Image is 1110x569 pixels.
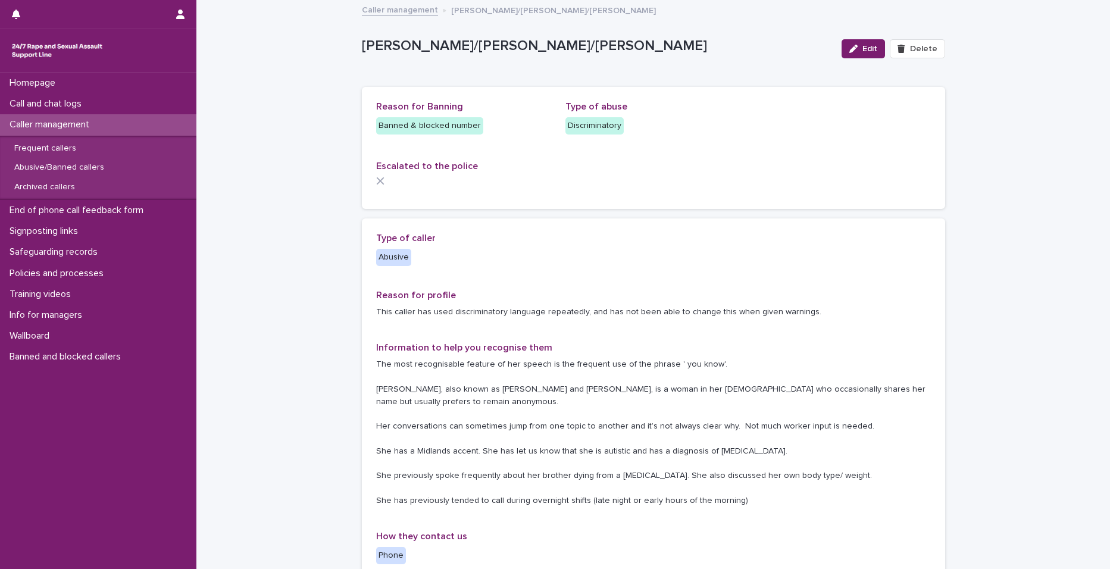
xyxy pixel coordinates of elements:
span: Delete [910,45,937,53]
span: Reason for Banning [376,102,463,111]
p: Wallboard [5,330,59,342]
p: Info for managers [5,309,92,321]
p: Signposting links [5,226,87,237]
span: Type of abuse [565,102,627,111]
p: Policies and processes [5,268,113,279]
div: Abusive [376,249,411,266]
div: Discriminatory [565,117,624,135]
span: Reason for profile [376,290,456,300]
img: rhQMoQhaT3yELyF149Cw [10,39,105,62]
span: Edit [862,45,877,53]
p: Homepage [5,77,65,89]
p: Safeguarding records [5,246,107,258]
div: Phone [376,547,406,564]
p: The most recognisable feature of her speech is the frequent use of the phrase ' you know'. [PERSO... [376,358,931,507]
p: Archived callers [5,182,85,192]
p: Banned and blocked callers [5,351,130,362]
p: End of phone call feedback form [5,205,153,216]
p: This caller has used discriminatory language repeatedly, and has not been able to change this whe... [376,306,931,318]
p: Call and chat logs [5,98,91,110]
button: Edit [842,39,885,58]
span: How they contact us [376,532,467,541]
p: [PERSON_NAME]/[PERSON_NAME]/[PERSON_NAME] [451,3,656,16]
p: Abusive/Banned callers [5,162,114,173]
p: [PERSON_NAME]/[PERSON_NAME]/[PERSON_NAME] [362,37,833,55]
span: Type of caller [376,233,436,243]
p: Training videos [5,289,80,300]
span: Information to help you recognise them [376,343,552,352]
p: Caller management [5,119,99,130]
p: Frequent callers [5,143,86,154]
a: Caller management [362,2,438,16]
span: Escalated to the police [376,161,478,171]
button: Delete [890,39,945,58]
div: Banned & blocked number [376,117,483,135]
